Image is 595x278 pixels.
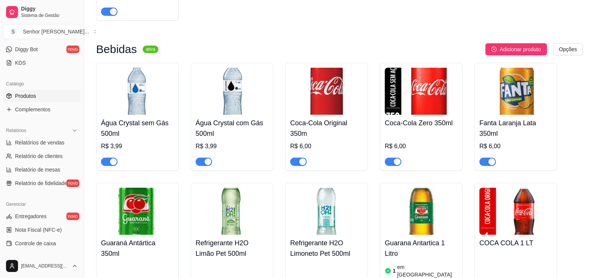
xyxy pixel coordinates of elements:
a: Relatório de mesas [3,164,81,176]
h4: Guaraná Antártica 350ml [101,238,174,259]
span: Complementos [15,106,50,113]
h4: Refrigerante H2O Limoneto Pet 500ml [290,238,363,259]
span: Adicionar produto [500,45,541,53]
div: R$ 3,99 [101,142,174,151]
a: Nota Fiscal (NFC-e) [3,224,81,236]
div: Catálogo [3,78,81,90]
span: KDS [15,59,26,67]
span: Opções [559,45,577,53]
span: [EMAIL_ADDRESS][DOMAIN_NAME] [21,263,69,269]
span: plus-circle [491,47,497,52]
div: R$ 6,00 [290,142,363,151]
a: Relatório de fidelidadenovo [3,177,81,189]
h4: Água Crystal sem Gás 500ml [101,118,174,139]
a: Relatório de clientes [3,150,81,162]
span: Relatório de clientes [15,152,63,160]
span: Entregadores [15,213,47,220]
img: product-image [385,188,458,235]
sup: ativa [143,46,158,53]
article: 1 [393,267,396,275]
button: Opções [553,43,583,55]
h4: Guarana Antartica 1 Litro [385,238,458,259]
img: product-image [196,68,268,115]
h4: Coca-Cola Original 350m [290,118,363,139]
button: [EMAIL_ADDRESS][DOMAIN_NAME] [3,257,81,275]
img: product-image [196,188,268,235]
div: R$ 3,99 [196,142,268,151]
span: Nota Fiscal (NFC-e) [15,226,62,234]
img: product-image [385,68,458,115]
span: Sistema de Gestão [21,12,78,18]
img: product-image [479,68,552,115]
img: product-image [290,188,363,235]
img: product-image [290,68,363,115]
h4: COCA COLA 1 LT [479,238,552,248]
h4: Coca-Cola Zero 350ml [385,118,458,128]
a: Controle de fiado [3,251,81,263]
div: R$ 6,00 [385,142,458,151]
img: product-image [101,68,174,115]
h4: Água Crystal com Gás 500ml [196,118,268,139]
a: Entregadoresnovo [3,210,81,222]
div: Gerenciar [3,198,81,210]
h4: Fanta Laranja Lata 350ml [479,118,552,139]
span: Relatório de mesas [15,166,60,173]
img: product-image [101,188,174,235]
h3: Bebidas [96,45,137,54]
a: KDS [3,57,81,69]
span: S [9,28,17,35]
a: Controle de caixa [3,237,81,249]
a: DiggySistema de Gestão [3,3,81,21]
a: Produtos [3,90,81,102]
a: Relatórios de vendas [3,137,81,149]
a: Diggy Botnovo [3,43,81,55]
span: Diggy Bot [15,46,38,53]
img: product-image [479,188,552,235]
span: Controle de caixa [15,240,56,247]
span: Relatório de fidelidade [15,179,67,187]
button: Adicionar produto [485,43,547,55]
span: Diggy [21,6,78,12]
h4: Refrigerante H2O Limão Pet 500ml [196,238,268,259]
span: Produtos [15,92,36,100]
span: Relatórios [6,128,26,134]
a: Complementos [3,103,81,115]
span: Relatórios de vendas [15,139,65,146]
button: Select a team [3,24,81,39]
div: Senhor [PERSON_NAME] ... [23,28,89,35]
span: Controle de fiado [15,253,55,261]
div: R$ 6,00 [479,142,552,151]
